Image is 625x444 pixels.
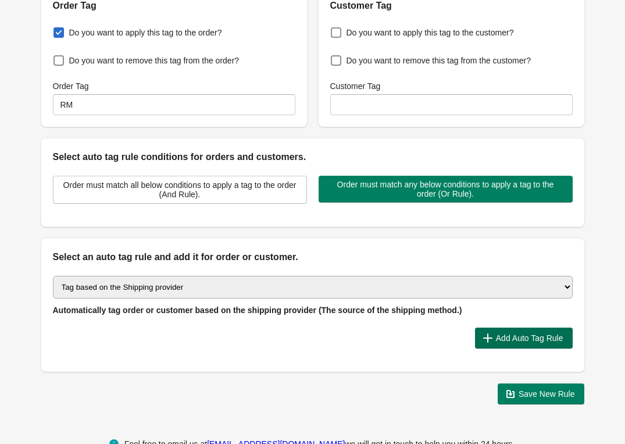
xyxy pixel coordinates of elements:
[498,383,584,404] button: Save New Rule
[475,328,573,349] button: Add Auto Tag Rule
[347,55,531,66] span: Do you want to remove this tag from the customer?
[69,55,240,66] span: Do you want to remove this tag from the order?
[53,250,573,264] h2: Select an auto tag rule and add it for order or customer.
[330,80,381,92] label: Customer Tag
[319,176,573,203] button: Order must match any below conditions to apply a tag to the order (Or Rule).
[519,389,575,399] span: Save New Rule
[53,80,89,92] label: Order Tag
[347,27,514,38] span: Do you want to apply this tag to the customer?
[53,176,307,204] button: Order must match all below conditions to apply a tag to the order (And Rule).
[53,150,573,164] h2: Select auto tag rule conditions for orders and customers.
[69,27,222,38] span: Do you want to apply this tag to the order?
[328,180,563,198] span: Order must match any below conditions to apply a tag to the order (Or Rule).
[63,180,297,199] span: Order must match all below conditions to apply a tag to the order (And Rule).
[53,306,462,315] span: Automatically tag order or customer based on the shipping provider (The source of the shipping me...
[496,333,563,343] span: Add Auto Tag Rule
